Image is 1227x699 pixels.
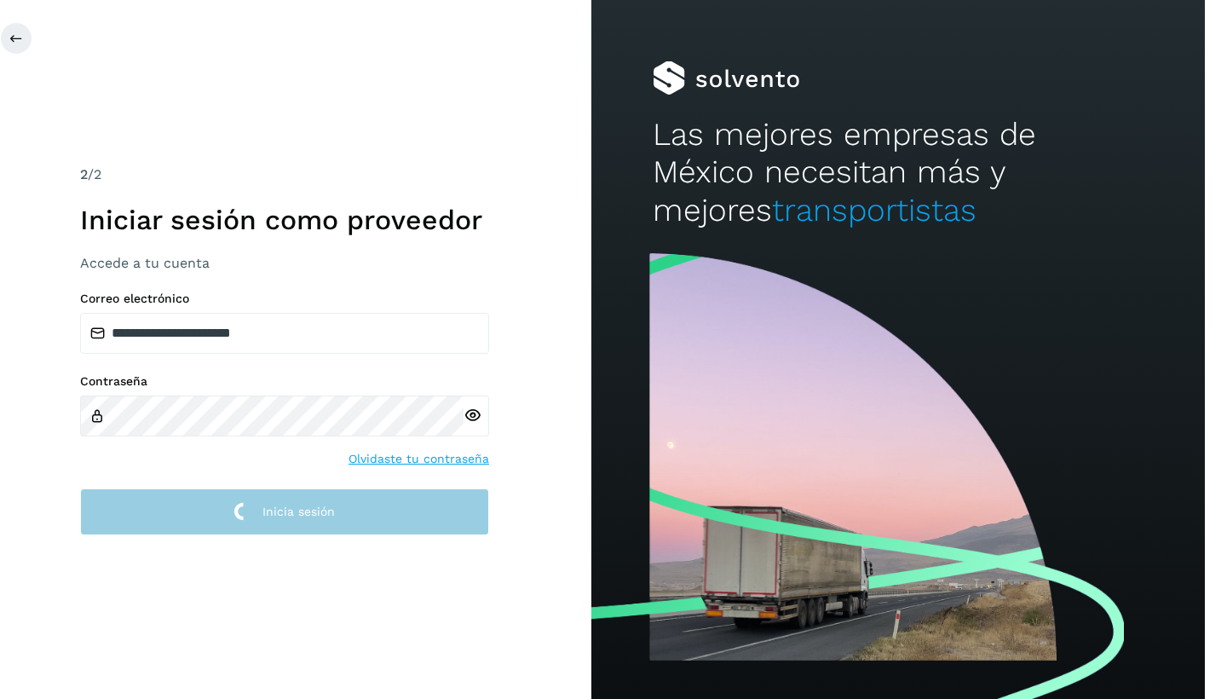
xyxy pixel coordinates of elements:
[80,166,88,182] span: 2
[80,165,489,185] div: /2
[80,255,489,271] h3: Accede a tu cuenta
[80,204,489,236] h1: Iniciar sesión como proveedor
[80,292,489,306] label: Correo electrónico
[653,116,1143,229] h2: Las mejores empresas de México necesitan más y mejores
[772,192,976,228] span: transportistas
[262,505,335,517] span: Inicia sesión
[80,488,489,535] button: Inicia sesión
[80,374,489,389] label: Contraseña
[349,450,489,468] a: Olvidaste tu contraseña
